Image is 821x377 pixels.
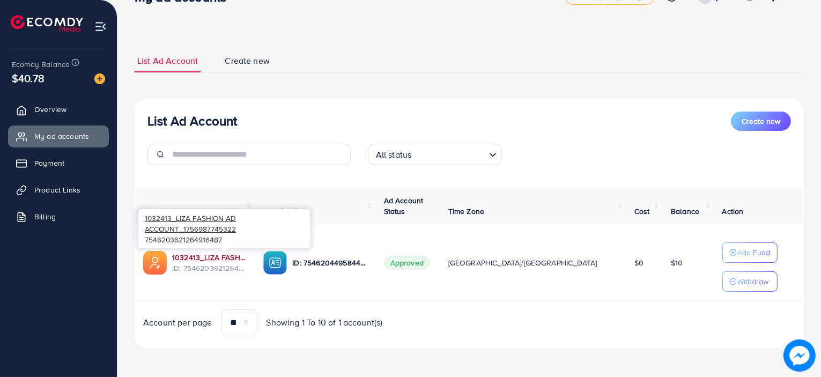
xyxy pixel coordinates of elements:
[738,246,771,259] p: Add Fund
[8,125,109,147] a: My ad accounts
[448,257,597,268] span: [GEOGRAPHIC_DATA]/[GEOGRAPHIC_DATA]
[634,206,650,217] span: Cost
[731,112,791,131] button: Create new
[11,15,83,32] img: logo
[34,158,64,168] span: Payment
[722,271,778,292] button: Withdraw
[12,59,70,70] span: Ecomdy Balance
[415,145,484,162] input: Search for option
[34,131,89,142] span: My ad accounts
[143,316,212,329] span: Account per page
[448,206,484,217] span: Time Zone
[384,195,424,217] span: Ad Account Status
[137,55,198,67] span: List Ad Account
[147,113,237,129] h3: List Ad Account
[172,263,246,273] span: ID: 7546203621264916487
[34,104,66,115] span: Overview
[292,256,366,269] p: ID: 7546204495844818960
[94,73,105,84] img: image
[138,209,310,248] div: 7546203621264916487
[34,211,56,222] span: Billing
[94,20,107,33] img: menu
[368,144,502,165] div: Search for option
[143,251,167,275] img: ic-ads-acc.e4c84228.svg
[34,184,80,195] span: Product Links
[145,213,236,234] span: 1032413_LIZA FASHION AD ACCOUNT_1756987745322
[671,257,683,268] span: $10
[267,316,383,329] span: Showing 1 To 10 of 1 account(s)
[263,251,287,275] img: ic-ba-acc.ded83a64.svg
[722,206,744,217] span: Action
[8,179,109,201] a: Product Links
[722,242,778,263] button: Add Fund
[384,256,430,270] span: Approved
[742,116,780,127] span: Create new
[785,341,815,371] img: image
[671,206,699,217] span: Balance
[738,275,769,288] p: Withdraw
[225,55,270,67] span: Create new
[634,257,644,268] span: $0
[8,99,109,120] a: Overview
[172,252,246,263] a: 1032413_LIZA FASHION AD ACCOUNT_1756987745322
[12,70,45,86] span: $40.78
[374,147,414,162] span: All status
[8,152,109,174] a: Payment
[8,206,109,227] a: Billing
